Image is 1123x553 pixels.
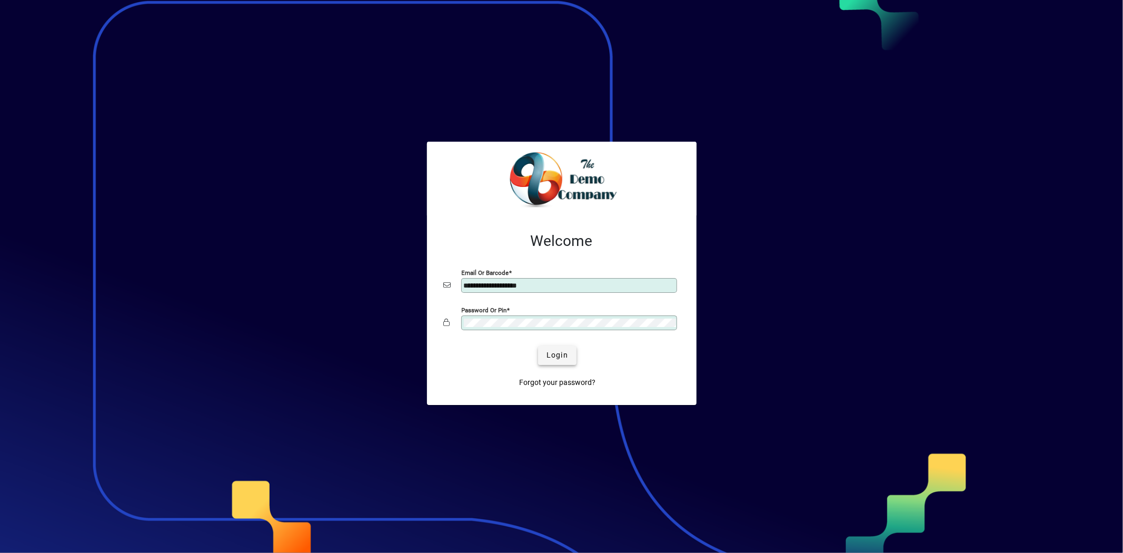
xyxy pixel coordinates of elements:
[462,269,509,276] mat-label: Email or Barcode
[538,346,577,365] button: Login
[519,377,595,388] span: Forgot your password?
[462,306,507,313] mat-label: Password or Pin
[546,350,568,361] span: Login
[515,373,600,392] a: Forgot your password?
[444,232,680,250] h2: Welcome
